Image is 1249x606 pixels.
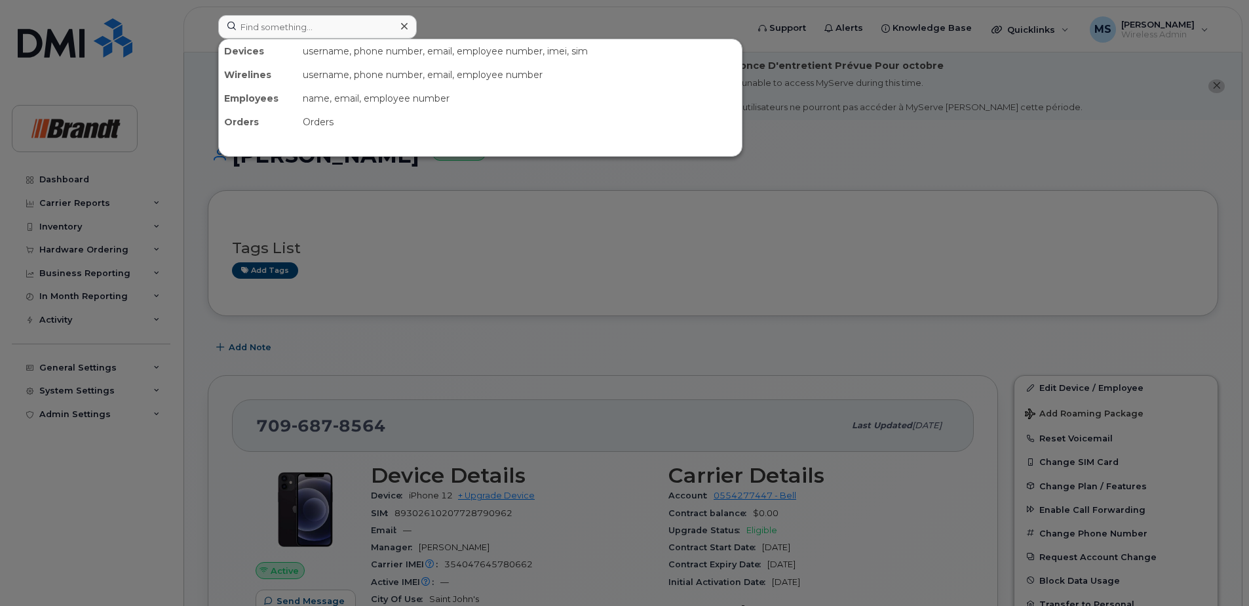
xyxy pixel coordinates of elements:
div: Employees [219,87,298,110]
div: Orders [219,110,298,134]
div: Wirelines [219,63,298,87]
div: Orders [298,110,742,134]
div: username, phone number, email, employee number, imei, sim [298,39,742,63]
div: name, email, employee number [298,87,742,110]
div: Devices [219,39,298,63]
div: username, phone number, email, employee number [298,63,742,87]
